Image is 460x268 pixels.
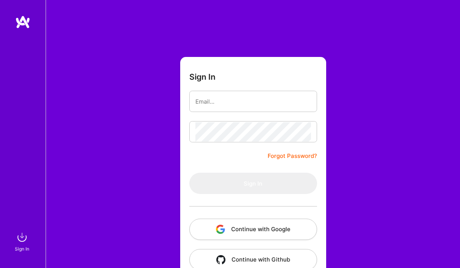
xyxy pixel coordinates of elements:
[189,72,216,82] h3: Sign In
[268,151,317,161] a: Forgot Password?
[189,219,317,240] button: Continue with Google
[14,230,30,245] img: sign in
[15,15,30,29] img: logo
[189,173,317,194] button: Sign In
[16,230,30,253] a: sign inSign In
[216,255,225,264] img: icon
[15,245,29,253] div: Sign In
[195,92,311,111] input: Email...
[216,225,225,234] img: icon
